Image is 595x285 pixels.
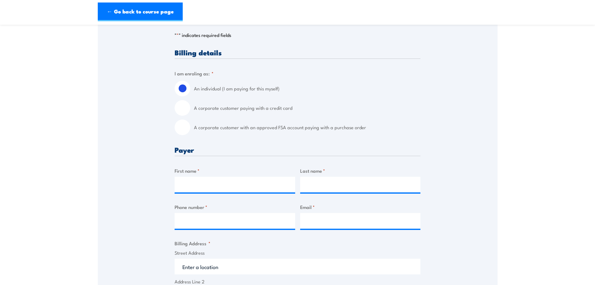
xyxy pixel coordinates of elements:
h3: Payer [175,146,420,153]
label: First name [175,167,295,174]
label: An individual (I am paying for this myself) [194,81,420,96]
label: Last name [300,167,421,174]
input: Enter a location [175,259,420,274]
label: A corporate customer with an approved FSA account paying with a purchase order [194,120,420,135]
legend: Billing Address [175,240,211,247]
label: Phone number [175,203,295,211]
label: Street Address [175,249,420,257]
label: A corporate customer paying with a credit card [194,100,420,116]
p: " " indicates required fields [175,32,420,38]
h3: Billing details [175,49,420,56]
a: ← Go back to course page [98,3,183,21]
legend: I am enroling as: [175,70,214,77]
label: Email [300,203,421,211]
